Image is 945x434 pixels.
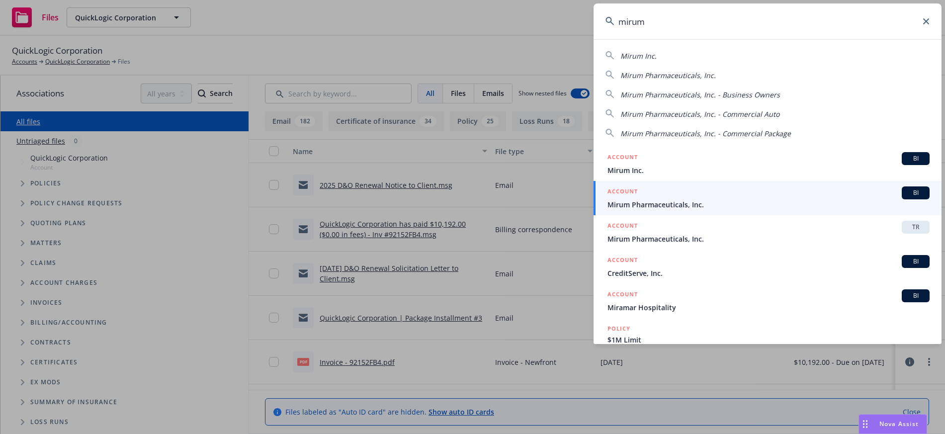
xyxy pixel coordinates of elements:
span: Mirum Pharmaceuticals, Inc. [620,71,716,80]
a: POLICY$1M Limit [594,318,942,361]
h5: ACCOUNT [607,186,638,198]
h5: ACCOUNT [607,152,638,164]
h5: POLICY [607,324,630,334]
span: Nova Assist [879,420,919,428]
span: Mirum Pharmaceuticals, Inc. - Commercial Package [620,129,791,138]
span: Mirum Pharmaceuticals, Inc. - Commercial Auto [620,109,779,119]
a: ACCOUNTBICreditServe, Inc. [594,250,942,284]
span: BI [906,291,926,300]
span: Mirum Pharmaceuticals, Inc. [607,199,930,210]
span: Miramar Hospitality [607,302,930,313]
a: ACCOUNTBIMirum Pharmaceuticals, Inc. [594,181,942,215]
h5: ACCOUNT [607,289,638,301]
div: Drag to move [859,415,871,434]
input: Search... [594,3,942,39]
span: Mirum Inc. [620,51,657,61]
span: Mirum Pharmaceuticals, Inc. [607,234,930,244]
a: ACCOUNTTRMirum Pharmaceuticals, Inc. [594,215,942,250]
button: Nova Assist [859,414,927,434]
a: ACCOUNTBIMirum Inc. [594,147,942,181]
span: TR [906,223,926,232]
span: Mirum Pharmaceuticals, Inc. - Business Owners [620,90,780,99]
span: $1M Limit [607,335,930,345]
span: BI [906,257,926,266]
span: CreditServe, Inc. [607,268,930,278]
span: Mirum Inc. [607,165,930,175]
h5: ACCOUNT [607,255,638,267]
a: ACCOUNTBIMiramar Hospitality [594,284,942,318]
span: BI [906,188,926,197]
span: BI [906,154,926,163]
h5: ACCOUNT [607,221,638,233]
